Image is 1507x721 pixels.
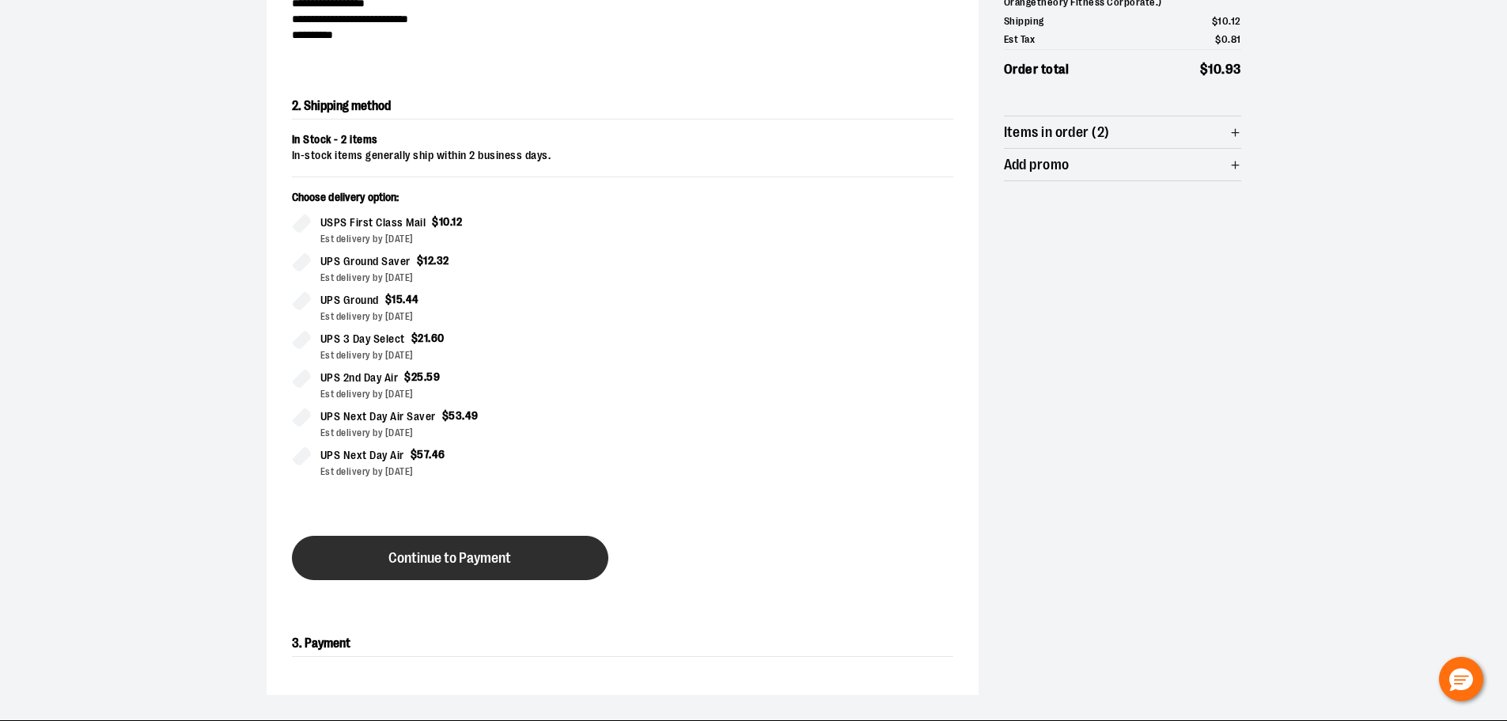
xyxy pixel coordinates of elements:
input: UPS Ground Saver$12.32Est delivery by [DATE] [292,252,311,271]
div: Est delivery by [DATE] [320,309,610,324]
span: Est Tax [1004,32,1036,47]
input: UPS 3 Day Select$21.60Est delivery by [DATE] [292,330,311,349]
span: $ [411,332,418,344]
span: $ [1200,62,1209,77]
span: $ [1212,15,1218,27]
span: 46 [432,448,445,461]
span: Order total [1004,59,1070,80]
span: . [424,370,427,383]
span: . [1228,33,1231,45]
span: USPS First Class Mail [320,214,426,232]
span: 21 [418,332,428,344]
div: Est delivery by [DATE] [320,387,610,401]
span: $ [442,409,449,422]
div: Est delivery by [DATE] [320,232,610,246]
span: UPS 3 Day Select [320,330,405,348]
div: Est delivery by [DATE] [320,348,610,362]
button: Continue to Payment [292,536,608,580]
span: 25 [411,370,424,383]
span: . [462,409,465,422]
h2: 3. Payment [292,631,953,657]
span: 81 [1231,33,1241,45]
button: Items in order (2) [1004,116,1241,148]
span: $ [411,448,418,461]
span: UPS Ground Saver [320,252,411,271]
span: $ [432,215,439,228]
p: Choose delivery option: [292,190,610,214]
button: Hello, have a question? Let’s chat. [1439,657,1483,701]
div: Est delivery by [DATE] [320,271,610,285]
button: Add promo [1004,149,1241,180]
span: . [1229,15,1231,27]
span: $ [385,293,392,305]
span: 49 [465,409,479,422]
span: 12 [452,215,462,228]
span: 10 [1217,15,1229,27]
span: 0 [1221,33,1229,45]
span: Continue to Payment [388,551,511,566]
span: . [1221,62,1225,77]
input: USPS First Class Mail$10.12Est delivery by [DATE] [292,214,311,233]
h2: 2. Shipping method [292,93,953,120]
div: In-stock items generally ship within 2 business days. [292,148,953,164]
span: Add promo [1004,157,1070,173]
span: 12 [423,254,434,267]
span: UPS Next Day Air Saver [320,408,436,426]
input: UPS 2nd Day Air$25.59Est delivery by [DATE] [292,369,311,388]
span: . [450,215,452,228]
span: 10 [439,215,450,228]
span: UPS Ground [320,291,379,309]
div: In Stock - 2 items [292,132,953,148]
span: . [403,293,406,305]
span: 10 [1208,62,1221,77]
input: UPS Ground$15.44Est delivery by [DATE] [292,291,311,310]
span: UPS 2nd Day Air [320,369,399,387]
input: UPS Next Day Air Saver$53.49Est delivery by [DATE] [292,408,311,427]
div: Est delivery by [DATE] [320,426,610,440]
span: $ [404,370,411,383]
span: $ [417,254,424,267]
span: . [434,254,437,267]
span: 53 [449,409,462,422]
span: 32 [437,254,449,267]
span: 60 [431,332,445,344]
span: 93 [1225,62,1241,77]
span: . [429,448,432,461]
input: UPS Next Day Air$57.46Est delivery by [DATE] [292,446,311,465]
span: 44 [406,293,419,305]
span: 57 [417,448,429,461]
span: $ [1215,33,1221,45]
span: UPS Next Day Air [320,446,404,465]
span: 59 [426,370,440,383]
div: Est delivery by [DATE] [320,465,610,479]
span: 15 [392,293,403,305]
span: Shipping [1004,13,1044,29]
span: 12 [1231,15,1241,27]
span: Items in order (2) [1004,125,1110,140]
span: . [428,332,431,344]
